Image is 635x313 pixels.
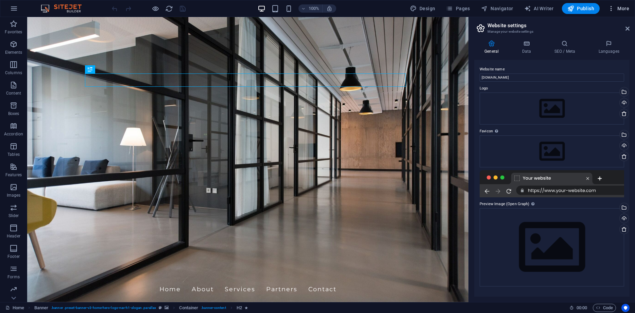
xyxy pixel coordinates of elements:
[569,304,587,312] h6: Session time
[34,304,248,312] nav: breadcrumb
[5,304,24,312] a: Click to cancel selection. Double-click to open Pages
[562,3,600,14] button: Publish
[478,3,516,14] button: Navigator
[34,304,49,312] span: Click to select. Double-click to edit
[480,208,624,286] div: Select files from the file manager, stock photos, or upload file(s)
[481,5,513,12] span: Navigator
[309,4,320,13] h6: 100%
[8,111,19,116] p: Boxes
[6,90,21,96] p: Content
[407,3,438,14] div: Design (Ctrl+Alt+Y)
[7,254,20,259] p: Footer
[480,84,624,93] label: Logo
[593,304,616,312] button: Code
[5,70,22,76] p: Columns
[487,22,630,29] h2: Website settings
[51,304,156,312] span: . banner .preset-banner-v3-home-hero-logo-nav-h1-slogan .parallax
[608,5,629,12] span: More
[7,152,20,157] p: Tables
[8,213,19,218] p: Slider
[298,4,323,13] button: 100%
[201,304,226,312] span: . banner-content
[577,304,587,312] span: 00 00
[5,29,22,35] p: Favorites
[596,304,613,312] span: Code
[581,305,582,310] span: :
[605,3,632,14] button: More
[237,304,242,312] span: Click to select. Double-click to edit
[165,306,169,310] i: This element contains a background
[151,4,159,13] button: Click here to leave preview mode and continue editing
[567,5,594,12] span: Publish
[480,93,624,125] div: Select files from the file manager, stock photos, or upload file(s)
[245,306,248,310] i: Element contains an animation
[544,40,588,54] h4: SEO / Meta
[165,5,173,13] i: Reload page
[621,304,630,312] button: Usercentrics
[446,5,470,12] span: Pages
[474,40,512,54] h4: General
[480,135,624,167] div: Select files from the file manager, stock photos, or upload file(s)
[524,5,554,12] span: AI Writer
[512,40,544,54] h4: Data
[7,233,20,239] p: Header
[480,73,624,82] input: Name...
[326,5,332,12] i: On resize automatically adjust zoom level to fit chosen device.
[5,50,22,55] p: Elements
[179,304,198,312] span: Click to select. Double-click to edit
[7,193,21,198] p: Images
[39,4,90,13] img: Editor Logo
[521,3,556,14] button: AI Writer
[165,4,173,13] button: reload
[480,127,624,135] label: Favicon
[480,65,624,73] label: Website name
[4,131,23,137] p: Accordion
[159,306,162,310] i: This element is a customizable preset
[7,274,20,280] p: Forms
[480,200,624,208] label: Preview Image (Open Graph)
[443,3,473,14] button: Pages
[487,29,616,35] h3: Manage your website settings
[407,3,438,14] button: Design
[410,5,435,12] span: Design
[588,40,630,54] h4: Languages
[5,172,22,178] p: Features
